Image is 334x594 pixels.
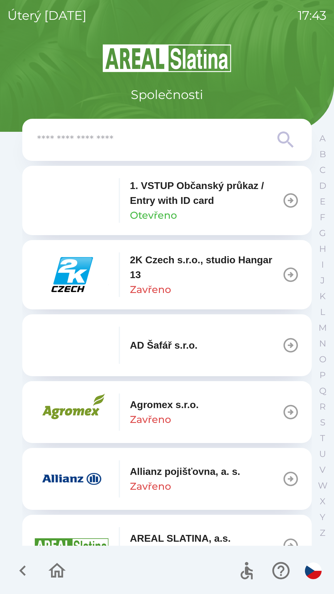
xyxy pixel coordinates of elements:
[315,225,330,241] button: G
[319,322,327,333] p: M
[319,291,326,302] p: K
[22,515,312,577] button: AREAL SLATINA, a.s.Zavřeno
[22,240,312,309] button: 2K Czech s.r.o., studio Hangar 13Zavřeno
[315,336,330,351] button: N
[130,282,171,297] p: Zavřeno
[35,527,109,564] img: aad3f322-fb90-43a2-be23-5ead3ef36ce5.png
[130,531,231,546] p: AREAL SLATINA, a.s.
[315,383,330,399] button: Q
[319,338,326,349] p: N
[315,257,330,273] button: I
[22,448,312,510] button: Allianz pojišťovna, a. s.Zavřeno
[315,399,330,415] button: R
[315,493,330,509] button: X
[315,146,330,162] button: B
[319,228,326,239] p: G
[130,208,177,223] p: Otevřeno
[319,149,326,160] p: B
[22,43,312,73] img: Logo
[315,367,330,383] button: P
[319,449,326,459] p: U
[22,314,312,376] button: AD Šafář s.r.o.
[315,430,330,446] button: T
[35,394,109,431] img: 33c739ec-f83b-42c3-a534-7980a31bd9ae.png
[130,397,199,412] p: Agromex s.r.o.
[35,256,109,293] img: 46855577-05aa-44e5-9e88-426d6f140dc0.png
[320,196,326,207] p: E
[315,415,330,430] button: S
[7,6,87,25] p: úterý [DATE]
[315,209,330,225] button: F
[130,412,171,427] p: Zavřeno
[22,166,312,235] button: 1. VSTUP Občanský průkaz / Entry with ID cardOtevřeno
[320,527,325,538] p: Z
[319,354,326,365] p: O
[315,320,330,336] button: M
[319,401,326,412] p: R
[22,381,312,443] button: Agromex s.r.o.Zavřeno
[320,433,325,444] p: T
[315,194,330,209] button: E
[131,85,203,104] p: Společnosti
[321,259,324,270] p: I
[35,182,109,219] img: 79c93659-7a2c-460d-85f3-2630f0b529cc.png
[315,462,330,478] button: V
[319,165,326,175] p: C
[320,496,325,507] p: X
[315,304,330,320] button: L
[315,288,330,304] button: K
[315,241,330,257] button: H
[298,6,327,25] p: 17:43
[315,478,330,493] button: W
[319,243,326,254] p: H
[35,460,109,497] img: f3415073-8ef0-49a2-9816-fbbc8a42d535.png
[315,525,330,541] button: Z
[319,464,326,475] p: V
[315,131,330,146] button: A
[130,479,171,494] p: Zavřeno
[319,133,326,144] p: A
[315,162,330,178] button: C
[315,351,330,367] button: O
[318,480,328,491] p: W
[315,509,330,525] button: Y
[315,178,330,194] button: D
[319,385,326,396] p: Q
[319,370,326,381] p: P
[315,273,330,288] button: J
[130,464,240,479] p: Allianz pojišťovna, a. s.
[319,180,326,191] p: D
[130,338,198,353] p: AD Šafář s.r.o.
[320,307,325,317] p: L
[320,512,325,523] p: Y
[320,275,325,286] p: J
[130,252,282,282] p: 2K Czech s.r.o., studio Hangar 13
[35,327,109,364] img: fe4c8044-c89c-4fb5-bacd-c2622eeca7e4.png
[315,446,330,462] button: U
[320,212,325,223] p: F
[305,562,322,579] img: cs flag
[130,178,282,208] p: 1. VSTUP Občanský průkaz / Entry with ID card
[320,417,325,428] p: S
